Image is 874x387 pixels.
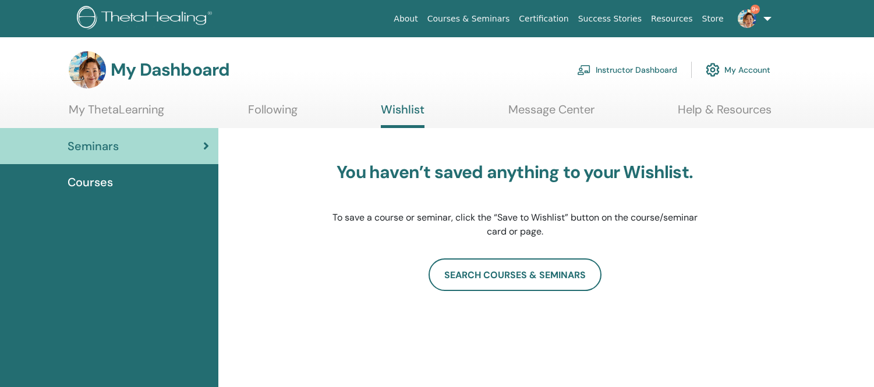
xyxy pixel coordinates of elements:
[429,258,601,291] a: search courses & seminars
[577,65,591,75] img: chalkboard-teacher.svg
[331,162,698,183] h3: You haven’t saved anything to your Wishlist.
[77,6,216,32] img: logo.png
[698,8,728,30] a: Store
[111,59,229,80] h3: My Dashboard
[508,102,595,125] a: Message Center
[738,9,756,28] img: default.jpg
[514,8,573,30] a: Certification
[389,8,422,30] a: About
[331,211,698,239] p: To save a course or seminar, click the “Save to Wishlist” button on the course/seminar card or page.
[646,8,698,30] a: Resources
[577,57,677,83] a: Instructor Dashboard
[706,60,720,80] img: cog.svg
[751,5,760,14] span: 9+
[68,173,113,191] span: Courses
[706,57,770,83] a: My Account
[69,51,106,88] img: default.jpg
[248,102,298,125] a: Following
[678,102,772,125] a: Help & Resources
[423,8,515,30] a: Courses & Seminars
[68,137,119,155] span: Seminars
[69,102,164,125] a: My ThetaLearning
[574,8,646,30] a: Success Stories
[381,102,424,128] a: Wishlist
